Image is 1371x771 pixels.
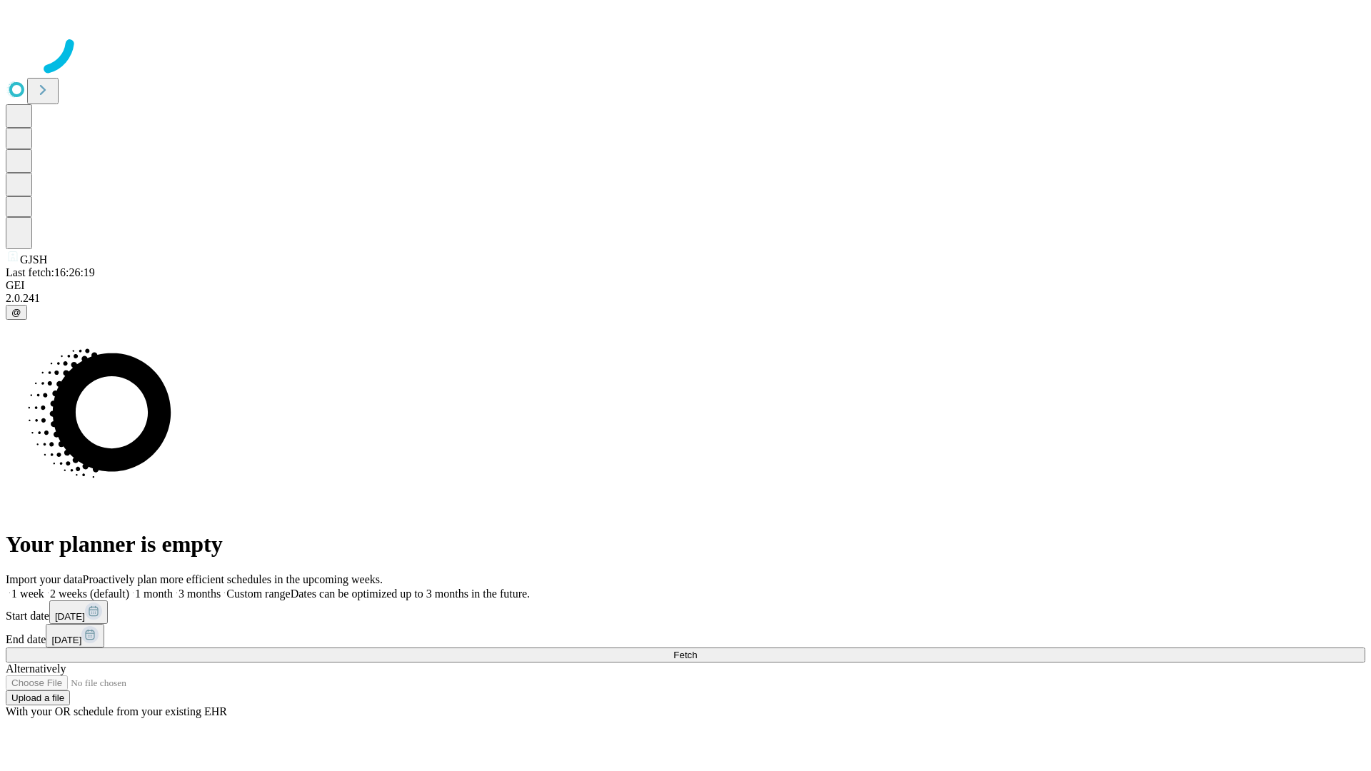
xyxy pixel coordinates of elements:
[135,588,173,600] span: 1 month
[49,600,108,624] button: [DATE]
[6,624,1365,647] div: End date
[6,279,1365,292] div: GEI
[46,624,104,647] button: [DATE]
[6,531,1365,558] h1: Your planner is empty
[50,588,129,600] span: 2 weeks (default)
[6,662,66,675] span: Alternatively
[6,266,95,278] span: Last fetch: 16:26:19
[179,588,221,600] span: 3 months
[20,253,47,266] span: GJSH
[673,650,697,660] span: Fetch
[6,573,83,585] span: Import your data
[226,588,290,600] span: Custom range
[6,292,1365,305] div: 2.0.241
[6,305,27,320] button: @
[51,635,81,645] span: [DATE]
[6,705,227,717] span: With your OR schedule from your existing EHR
[6,647,1365,662] button: Fetch
[11,307,21,318] span: @
[11,588,44,600] span: 1 week
[6,600,1365,624] div: Start date
[55,611,85,622] span: [DATE]
[83,573,383,585] span: Proactively plan more efficient schedules in the upcoming weeks.
[291,588,530,600] span: Dates can be optimized up to 3 months in the future.
[6,690,70,705] button: Upload a file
